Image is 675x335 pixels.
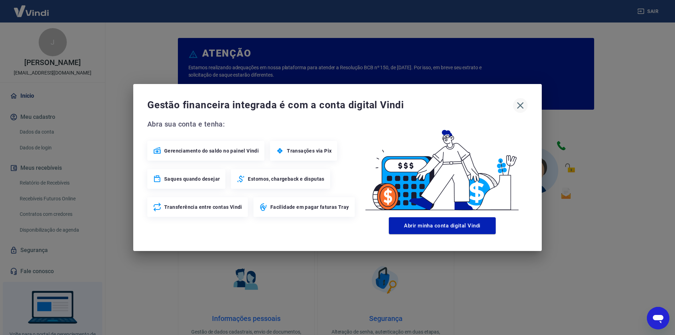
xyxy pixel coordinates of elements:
[287,147,332,154] span: Transações via Pix
[647,307,669,329] iframe: Botão para abrir a janela de mensagens, conversa em andamento
[164,147,259,154] span: Gerenciamento do saldo no painel Vindi
[164,175,220,182] span: Saques quando desejar
[147,118,357,130] span: Abra sua conta e tenha:
[147,98,513,112] span: Gestão financeira integrada é com a conta digital Vindi
[357,118,528,214] img: Good Billing
[270,204,349,211] span: Facilidade em pagar faturas Tray
[248,175,324,182] span: Estornos, chargeback e disputas
[389,217,496,234] button: Abrir minha conta digital Vindi
[164,204,242,211] span: Transferência entre contas Vindi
